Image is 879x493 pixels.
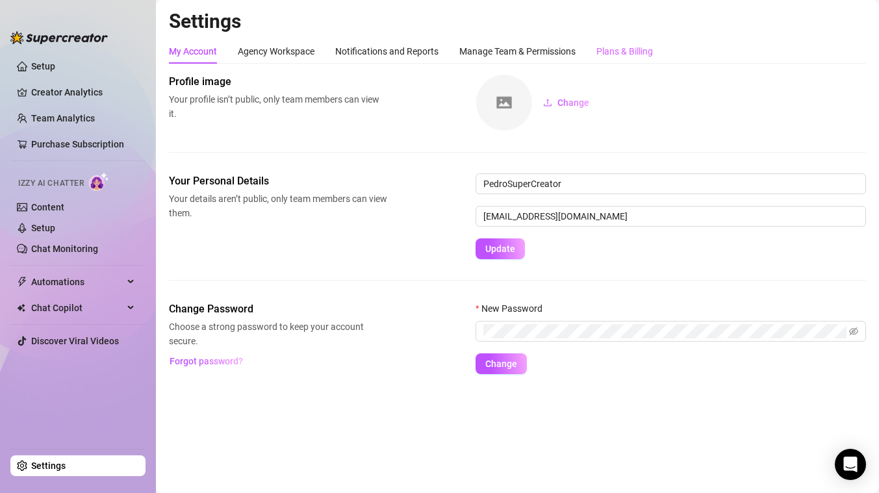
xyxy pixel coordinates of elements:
div: Manage Team & Permissions [459,44,576,58]
a: Purchase Subscription [31,139,124,149]
h2: Settings [169,9,866,34]
a: Content [31,202,64,212]
button: Change [476,353,527,374]
a: Setup [31,61,55,71]
button: Update [476,238,525,259]
div: My Account [169,44,217,58]
span: Your details aren’t public, only team members can view them. [169,192,387,220]
span: Change Password [169,301,387,317]
span: upload [543,98,552,107]
label: New Password [476,301,551,316]
a: Creator Analytics [31,82,135,103]
span: Your profile isn’t public, only team members can view it. [169,92,387,121]
input: New Password [483,324,847,338]
span: Profile image [169,74,387,90]
input: Enter name [476,173,866,194]
a: Discover Viral Videos [31,336,119,346]
div: Open Intercom Messenger [835,449,866,480]
span: Chat Copilot [31,297,123,318]
span: Choose a strong password to keep your account secure. [169,320,387,348]
span: thunderbolt [17,277,27,287]
input: Enter new email [476,206,866,227]
img: Chat Copilot [17,303,25,312]
span: Forgot password? [170,356,243,366]
span: Change [485,359,517,369]
button: Forgot password? [169,351,243,372]
button: Change [533,92,600,113]
div: Agency Workspace [238,44,314,58]
span: Your Personal Details [169,173,387,189]
span: eye-invisible [849,327,858,336]
span: Automations [31,272,123,292]
img: square-placeholder.png [476,75,532,131]
span: Update [485,244,515,254]
div: Notifications and Reports [335,44,439,58]
img: logo-BBDzfeDw.svg [10,31,108,44]
div: Plans & Billing [596,44,653,58]
a: Setup [31,223,55,233]
img: AI Chatter [89,172,109,191]
a: Settings [31,461,66,471]
a: Chat Monitoring [31,244,98,254]
a: Team Analytics [31,113,95,123]
span: Change [557,97,589,108]
span: Izzy AI Chatter [18,177,84,190]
